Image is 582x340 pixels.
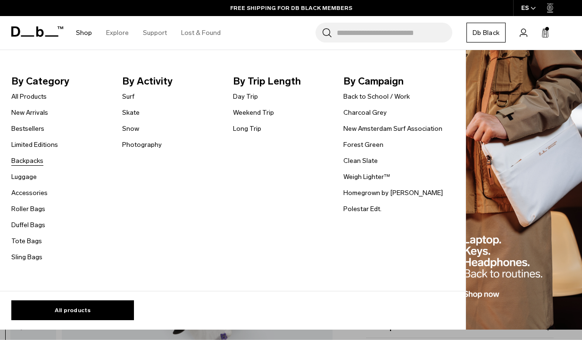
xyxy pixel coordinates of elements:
[11,236,42,246] a: Tote Bags
[343,74,449,89] span: By Campaign
[233,74,339,89] span: By Trip Length
[343,92,410,102] a: Back to School / Work
[181,16,221,50] a: Lost & Found
[122,74,228,89] span: By Activity
[122,140,162,150] a: Photography
[233,124,261,134] a: Long Trip
[11,300,134,320] a: All products
[343,188,443,198] a: Homegrown by [PERSON_NAME]
[343,204,382,214] a: Polestar Edt.
[233,108,274,118] a: Weekend Trip
[343,108,387,118] a: Charcoal Grey
[466,50,582,330] img: Db
[122,92,134,102] a: Surf
[343,156,378,166] a: Clean Slate
[466,23,506,42] a: Db Black
[11,124,44,134] a: Bestsellers
[343,124,442,134] a: New Amsterdam Surf Association
[11,74,117,89] span: By Category
[233,92,258,102] a: Day Trip
[11,140,58,150] a: Limited Editions
[122,124,139,134] a: Snow
[11,108,48,118] a: New Arrivals
[11,188,48,198] a: Accessories
[11,92,47,102] a: All Products
[69,16,228,50] nav: Main Navigation
[11,172,37,182] a: Luggage
[230,4,352,12] a: FREE SHIPPING FOR DB BLACK MEMBERS
[343,140,383,150] a: Forest Green
[76,16,92,50] a: Shop
[11,220,45,230] a: Duffel Bags
[343,172,390,182] a: Weigh Lighter™
[106,16,129,50] a: Explore
[143,16,167,50] a: Support
[11,252,42,262] a: Sling Bags
[11,156,43,166] a: Backpacks
[11,204,45,214] a: Roller Bags
[122,108,140,118] a: Skate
